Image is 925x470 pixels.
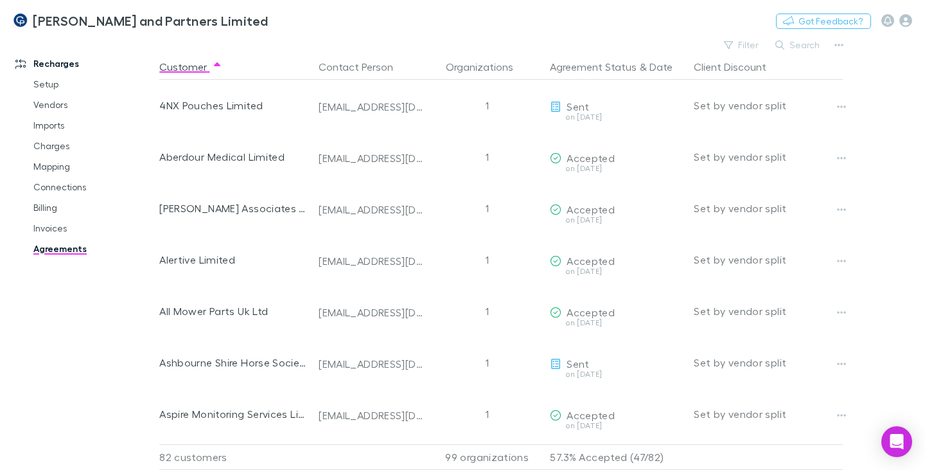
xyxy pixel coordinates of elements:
a: [PERSON_NAME] and Partners Limited [5,5,276,36]
button: Got Feedback? [776,14,871,29]
div: [EMAIL_ADDRESS][DOMAIN_NAME] [319,357,424,370]
div: Set by vendor split [694,183,843,234]
div: 82 customers [159,444,313,470]
div: Set by vendor split [694,388,843,440]
button: Client Discount [694,54,782,80]
div: Aspire Monitoring Services Limited [159,388,308,440]
a: Vendors [21,95,166,115]
p: 57.3% Accepted (47/82) [550,445,683,469]
span: Sent [567,357,589,370]
a: Billing [21,197,166,218]
button: Date [649,54,673,80]
span: Accepted [567,255,615,267]
div: [PERSON_NAME] Associates Limited [159,183,308,234]
div: Set by vendor split [694,131,843,183]
span: Accepted [567,152,615,164]
button: Search [769,37,827,53]
div: Set by vendor split [694,234,843,285]
div: 1 [429,183,545,234]
div: [EMAIL_ADDRESS][DOMAIN_NAME] [319,100,424,113]
button: Agreement Status [550,54,637,80]
span: Sent [567,100,589,113]
div: 99 organizations [429,444,545,470]
div: on [DATE] [550,422,683,429]
a: Imports [21,115,166,136]
div: [EMAIL_ADDRESS][DOMAIN_NAME] [319,203,424,216]
div: 1 [429,285,545,337]
a: Charges [21,136,166,156]
a: Invoices [21,218,166,239]
button: Organizations [446,54,529,80]
div: on [DATE] [550,267,683,275]
div: [EMAIL_ADDRESS][DOMAIN_NAME] [319,306,424,319]
div: [EMAIL_ADDRESS][DOMAIN_NAME] [319,255,424,267]
div: 4NX Pouches Limited [159,80,308,131]
div: Set by vendor split [694,285,843,337]
div: [EMAIL_ADDRESS][DOMAIN_NAME] [319,152,424,165]
a: Setup [21,74,166,95]
button: Filter [718,37,766,53]
div: Set by vendor split [694,80,843,131]
a: Mapping [21,156,166,177]
div: 1 [429,388,545,440]
div: Set by vendor split [694,337,843,388]
div: All Mower Parts Uk Ltd [159,285,308,337]
a: Agreements [21,239,166,259]
button: Contact Person [319,54,409,80]
span: Accepted [567,306,615,318]
div: [EMAIL_ADDRESS][DOMAIN_NAME] [319,409,424,422]
button: Customer [159,54,222,80]
div: & [550,54,683,80]
a: Connections [21,177,166,197]
div: on [DATE] [550,113,683,121]
a: Recharges [3,53,166,74]
div: 1 [429,131,545,183]
div: on [DATE] [550,370,683,378]
div: on [DATE] [550,216,683,224]
div: 1 [429,337,545,388]
div: 1 [429,80,545,131]
div: Ashbourne Shire Horse Society [159,337,308,388]
img: Coates and Partners Limited's Logo [13,13,28,28]
span: Accepted [567,409,615,421]
div: 1 [429,234,545,285]
span: Accepted [567,203,615,215]
div: Alertive Limited [159,234,308,285]
h3: [PERSON_NAME] and Partners Limited [33,13,269,28]
div: Open Intercom Messenger [881,426,912,457]
div: on [DATE] [550,165,683,172]
div: Aberdour Medical Limited [159,131,308,183]
div: on [DATE] [550,319,683,327]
